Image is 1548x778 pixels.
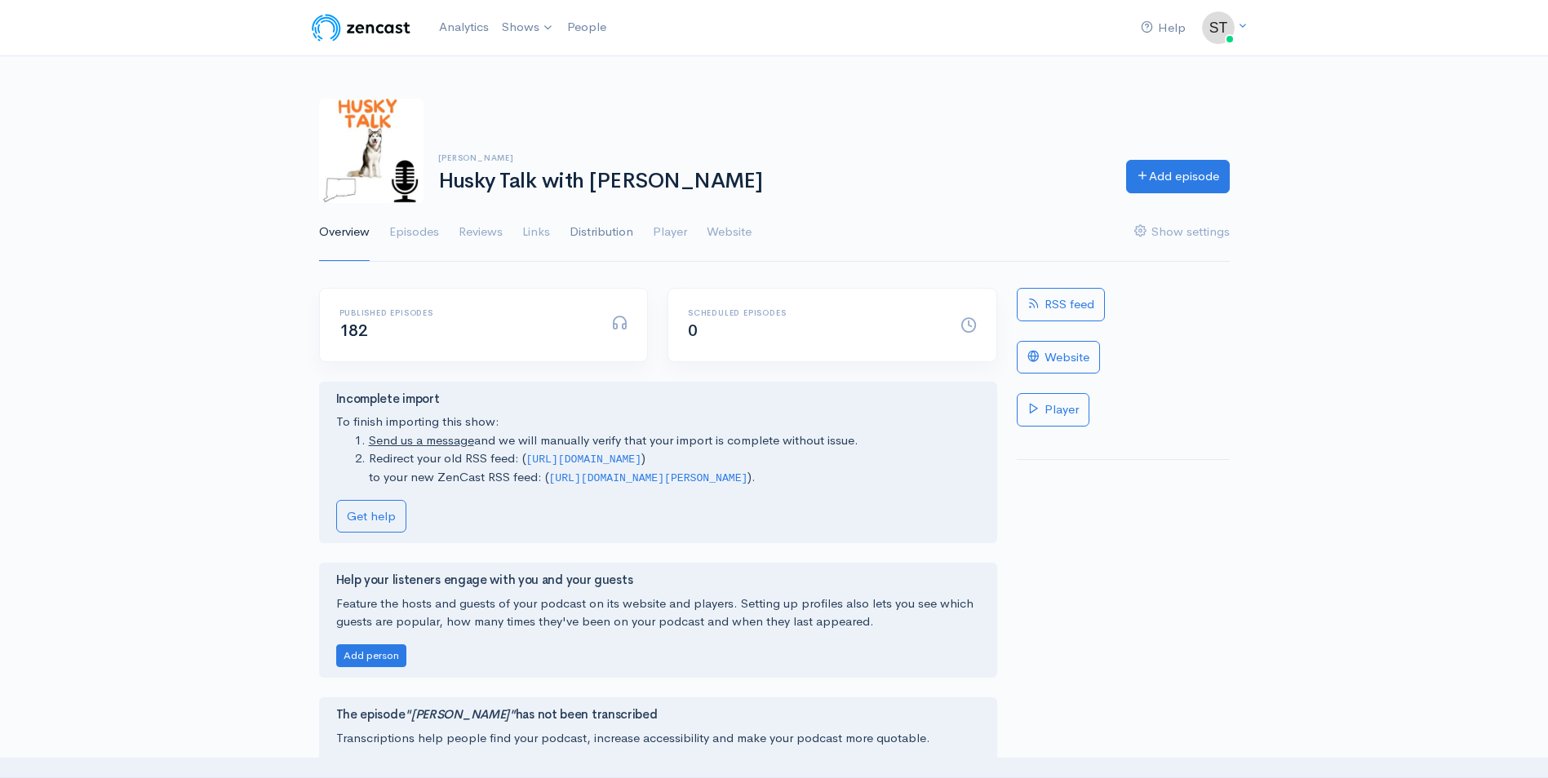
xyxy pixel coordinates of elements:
button: Add person [336,644,406,668]
h6: Published episodes [339,308,592,317]
a: Analytics [432,10,495,45]
p: Feature the hosts and guests of your podcast on its website and players. Setting up profiles also... [336,595,980,631]
div: To finish importing this show: [336,392,980,533]
code: [URL][DOMAIN_NAME] [526,453,642,466]
h6: [PERSON_NAME] [438,153,1107,162]
a: Player [653,203,687,262]
a: Shows [495,10,561,46]
a: Overview [319,203,370,262]
a: Add episode [1126,160,1230,193]
a: Get help [336,500,406,533]
img: ... [1202,11,1235,44]
h4: Help your listeners engage with you and your guests [336,573,980,587]
a: Website [707,203,752,262]
li: Redirect your old RSS feed: ( ) to your new ZenCast RSS feed: ( ). [369,449,980,486]
a: Add person [336,647,406,662]
a: People [561,10,613,45]
p: Transcriptions help people find your podcast, increase accessibility and make your podcast more q... [336,729,980,748]
a: Reviews [459,203,503,262]
i: "[PERSON_NAME]" [405,706,516,722]
a: Help [1134,11,1192,46]
a: Episodes [389,203,439,262]
li: and we will manually verify that your import is complete without issue. [369,431,980,450]
h4: The episode has not been transcribed [336,708,980,722]
h6: Scheduled episodes [688,308,941,317]
a: Send us a message [369,432,474,448]
code: [URL][DOMAIN_NAME][PERSON_NAME] [549,472,748,484]
a: Show settings [1134,203,1230,262]
a: Distribution [570,203,633,262]
a: Player [1017,393,1089,427]
img: ZenCast Logo [309,11,413,44]
a: Links [522,203,550,262]
h4: Incomplete import [336,392,980,406]
span: 182 [339,320,368,341]
a: Website [1017,341,1100,374]
span: 0 [688,320,698,341]
h1: Husky Talk with [PERSON_NAME] [438,170,1107,193]
a: RSS feed [1017,288,1105,321]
